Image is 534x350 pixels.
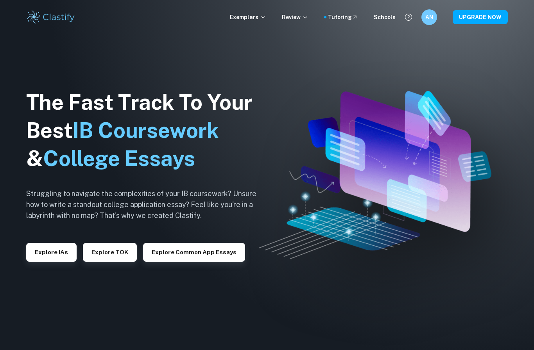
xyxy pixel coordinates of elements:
button: UPGRADE NOW [453,10,508,24]
button: Help and Feedback [402,11,415,24]
span: IB Coursework [73,118,219,143]
a: Explore TOK [83,248,137,255]
button: Explore Common App essays [143,243,245,262]
a: Tutoring [328,13,358,21]
a: Explore Common App essays [143,248,245,255]
p: Review [282,13,308,21]
button: AN [421,9,437,25]
img: Clastify hero [259,91,491,259]
h6: Struggling to navigate the complexities of your IB coursework? Unsure how to write a standout col... [26,188,269,221]
img: Clastify logo [26,9,76,25]
h1: The Fast Track To Your Best & [26,88,269,173]
span: College Essays [43,146,195,171]
button: Explore TOK [83,243,137,262]
h6: AN [425,13,434,21]
button: Explore IAs [26,243,77,262]
a: Explore IAs [26,248,77,255]
a: Schools [374,13,396,21]
p: Exemplars [230,13,266,21]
